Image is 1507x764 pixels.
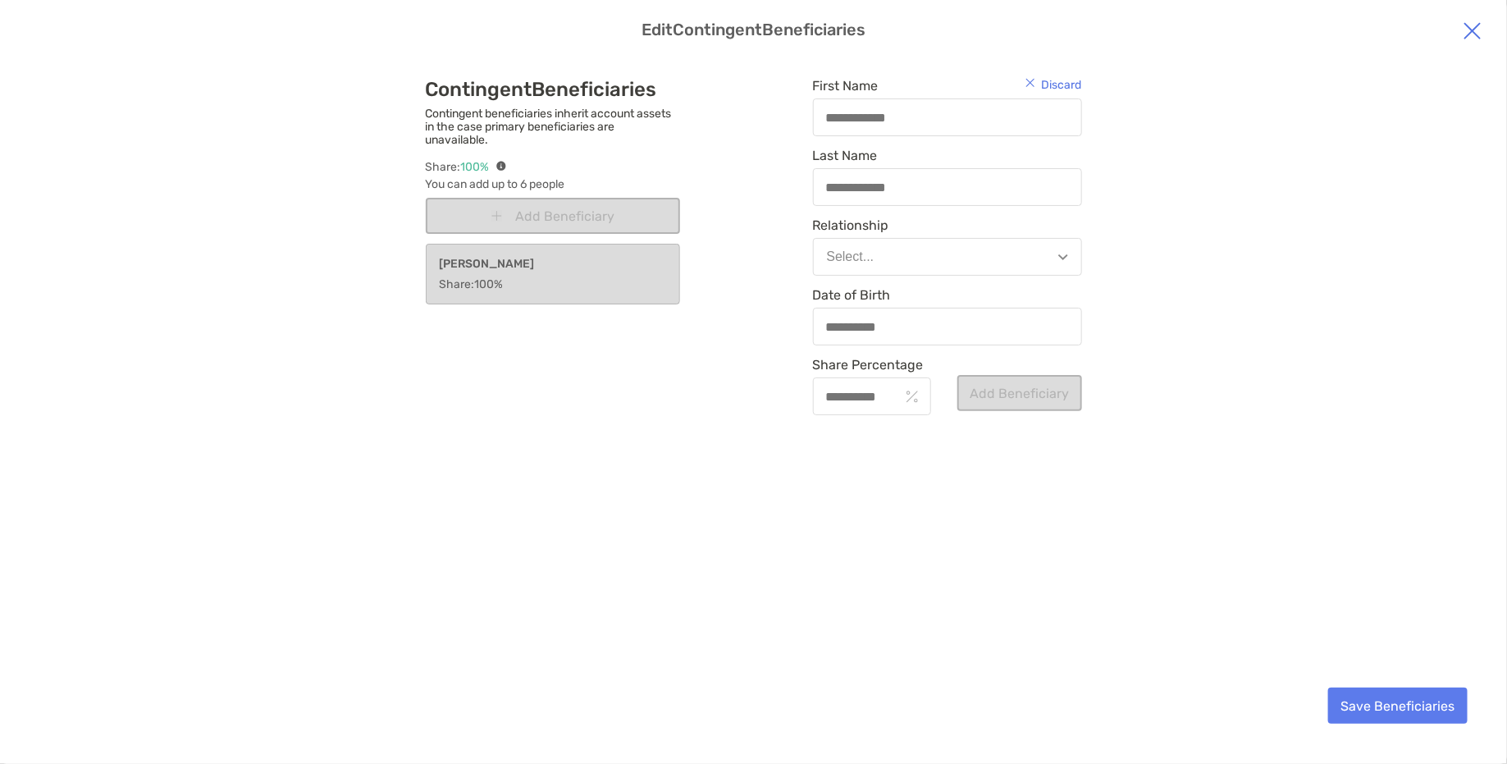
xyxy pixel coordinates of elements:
[426,78,680,101] h3: Contingent Beneficiaries
[496,161,506,171] img: info
[813,357,931,373] span: Share Percentage
[1025,78,1082,92] div: Discard
[813,287,1082,303] span: Date of Birth
[813,148,1082,163] span: Last Name
[426,108,680,147] p: Contingent beneficiaries inherit account assets in the case primary beneficiaries are unavailable.
[814,390,900,404] input: Share Percentageinput icon
[827,249,875,264] div: Select...
[814,181,1081,194] input: Last Name
[814,111,1081,125] input: First Name
[20,20,1487,39] h3: Edit Contingent Beneficiaries
[1463,21,1482,40] img: cross
[814,320,1081,334] input: Date of Birth
[426,177,680,191] span: You can add up to 6 people
[1025,78,1035,87] img: cross
[461,160,490,174] em: 100 %
[906,391,918,403] img: input icon
[426,160,490,174] span: Share:
[1328,688,1468,724] button: Save Beneficiaries
[813,238,1082,276] button: Select...
[813,78,1082,94] span: First Name
[813,217,1082,233] span: Relationship
[1058,254,1068,260] img: Open dropdown arrow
